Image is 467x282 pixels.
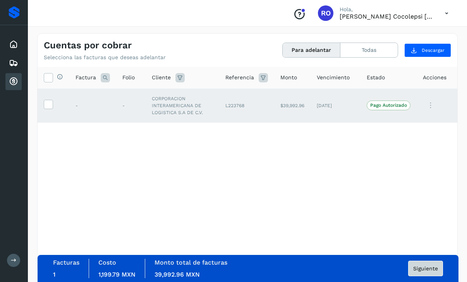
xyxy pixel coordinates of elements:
[367,73,385,82] span: Estado
[225,73,254,82] span: Referencia
[370,103,407,108] p: Pago Autorizado
[340,13,433,20] p: Rosa Osiris Cocolepsi Morales
[283,43,340,57] button: Para adelantar
[5,36,22,53] div: Inicio
[5,73,22,90] div: Cuentas por cobrar
[413,266,438,271] span: Siguiente
[53,259,79,266] label: Facturas
[404,43,451,57] button: Descargar
[98,271,136,278] span: 1,199.79 MXN
[311,89,361,122] td: [DATE]
[98,259,116,266] label: Costo
[5,55,22,72] div: Embarques
[340,43,398,57] button: Todas
[53,271,55,278] span: 1
[340,6,433,13] p: Hola,
[317,73,350,82] span: Vencimiento
[422,47,445,54] span: Descargar
[155,259,227,266] label: Monto total de facturas
[219,89,274,122] td: L223768
[146,89,219,122] td: CORPORACION INTERAMERICANA DE LOGISTICA S.A DE C.V.
[44,40,132,51] h4: Cuentas por cobrar
[155,271,200,278] span: 39,992.96 MXN
[122,73,135,82] span: Folio
[116,89,146,122] td: -
[423,73,446,82] span: Acciones
[69,89,116,122] td: -
[274,89,311,122] td: $39,992.96
[280,73,297,82] span: Monto
[152,73,171,82] span: Cliente
[76,73,96,82] span: Factura
[44,54,166,61] p: Selecciona las facturas que deseas adelantar
[408,261,443,276] button: Siguiente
